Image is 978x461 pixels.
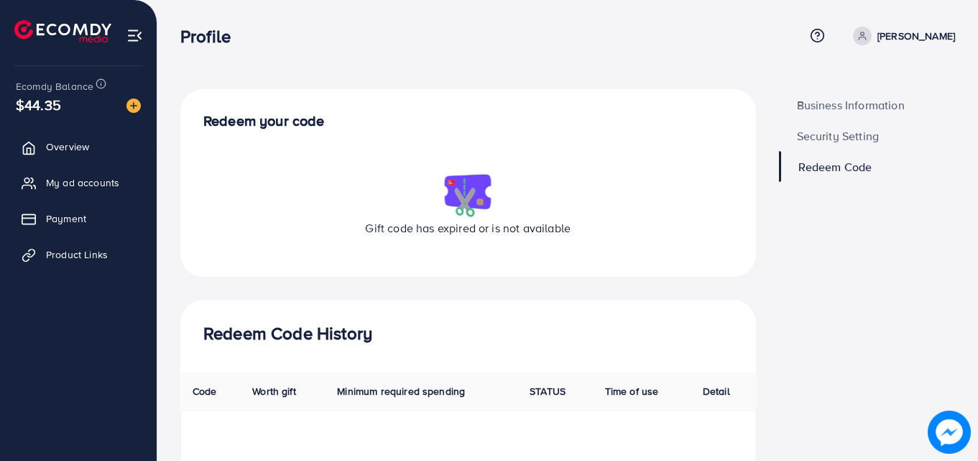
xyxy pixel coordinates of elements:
[337,384,465,398] span: Minimum required spending
[16,94,61,115] span: $44.35
[14,20,111,42] img: logo
[847,27,955,45] a: [PERSON_NAME]
[193,384,217,398] span: Code
[11,132,146,161] a: Overview
[46,211,86,226] span: Payment
[203,323,733,344] h3: Redeem Code History
[252,384,296,398] span: Worth gift
[797,99,905,111] span: Business Information
[439,170,497,220] img: img
[16,79,93,93] span: Ecomdy Balance
[11,168,146,197] a: My ad accounts
[180,26,242,47] h3: Profile
[928,411,971,454] img: image
[703,384,730,398] span: Detail
[203,112,733,129] h4: Redeem your code
[798,161,872,173] span: Redeem Code
[126,27,143,44] img: menu
[11,204,146,233] a: Payment
[797,130,880,142] span: Security Setting
[605,384,659,398] span: Time of use
[530,384,566,398] span: STATUS
[877,27,955,45] p: [PERSON_NAME]
[46,247,108,262] span: Product Links
[11,240,146,269] a: Product Links
[126,99,141,113] img: image
[46,175,119,190] span: My ad accounts
[203,152,733,254] div: Gift code has expired or is not available
[46,140,89,154] span: Overview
